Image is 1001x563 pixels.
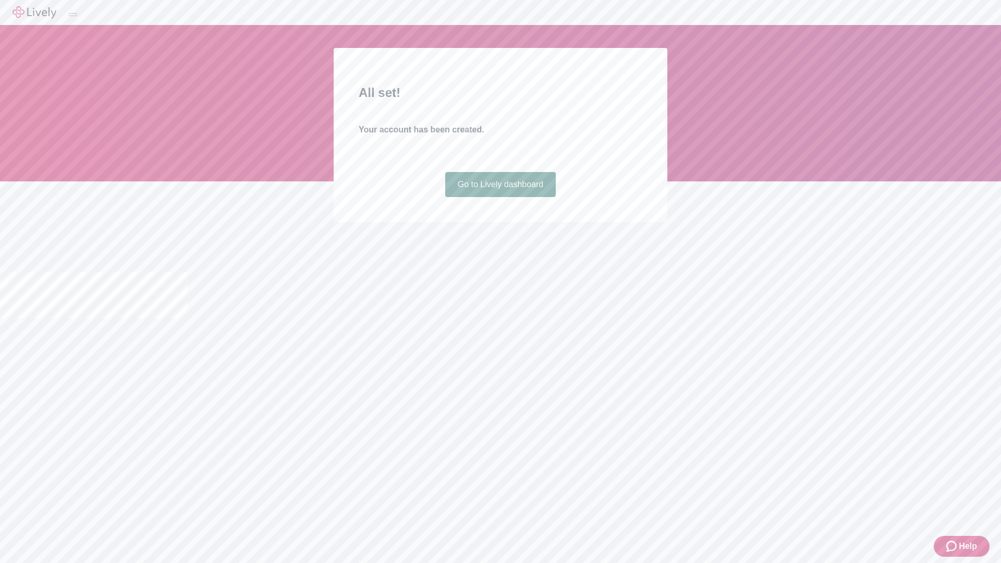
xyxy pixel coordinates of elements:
[959,540,977,553] span: Help
[445,172,556,197] a: Go to Lively dashboard
[69,13,77,16] button: Log out
[934,536,990,557] button: Zendesk support iconHelp
[359,124,642,136] h4: Your account has been created.
[13,6,56,19] img: Lively
[946,540,959,553] svg: Zendesk support icon
[359,83,642,102] h2: All set!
